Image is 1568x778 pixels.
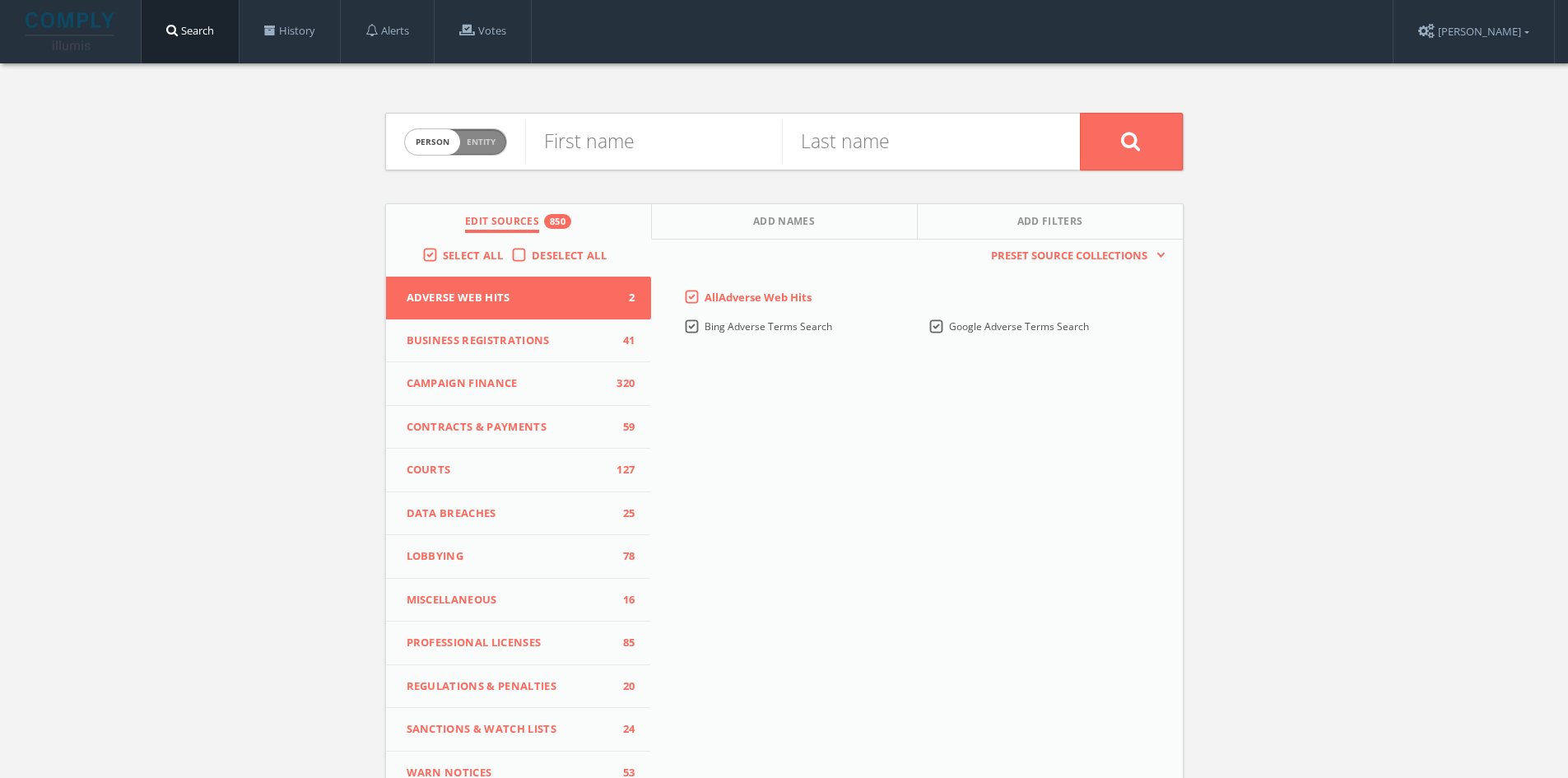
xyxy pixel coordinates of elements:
[407,721,611,738] span: Sanctions & Watch Lists
[705,290,812,305] span: All Adverse Web Hits
[26,12,118,50] img: illumis
[407,462,611,478] span: Courts
[610,419,635,436] span: 59
[407,635,611,651] span: Professional Licenses
[610,290,635,306] span: 2
[405,129,460,155] span: person
[407,678,611,695] span: Regulations & Penalties
[467,136,496,148] span: Entity
[386,708,652,752] button: Sanctions & Watch Lists24
[610,462,635,478] span: 127
[983,248,1166,264] button: Preset Source Collections
[386,406,652,450] button: Contracts & Payments59
[532,248,607,263] span: Deselect All
[386,362,652,406] button: Campaign Finance320
[386,204,652,240] button: Edit Sources850
[610,721,635,738] span: 24
[610,592,635,608] span: 16
[386,319,652,363] button: Business Registrations41
[407,333,611,349] span: Business Registrations
[407,419,611,436] span: Contracts & Payments
[386,449,652,492] button: Courts127
[1017,214,1083,233] span: Add Filters
[407,548,611,565] span: Lobbying
[983,248,1156,264] span: Preset Source Collections
[544,214,571,229] div: 850
[610,635,635,651] span: 85
[610,333,635,349] span: 41
[705,319,832,333] span: Bing Adverse Terms Search
[918,204,1183,240] button: Add Filters
[465,214,539,233] span: Edit Sources
[443,248,503,263] span: Select All
[610,678,635,695] span: 20
[386,277,652,319] button: Adverse Web Hits2
[407,592,611,608] span: Miscellaneous
[386,535,652,579] button: Lobbying78
[652,204,918,240] button: Add Names
[610,505,635,522] span: 25
[949,319,1089,333] span: Google Adverse Terms Search
[386,665,652,709] button: Regulations & Penalties20
[386,579,652,622] button: Miscellaneous16
[753,214,815,233] span: Add Names
[386,622,652,665] button: Professional Licenses85
[407,505,611,522] span: Data Breaches
[407,290,611,306] span: Adverse Web Hits
[407,375,611,392] span: Campaign Finance
[386,492,652,536] button: Data Breaches25
[610,375,635,392] span: 320
[610,548,635,565] span: 78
